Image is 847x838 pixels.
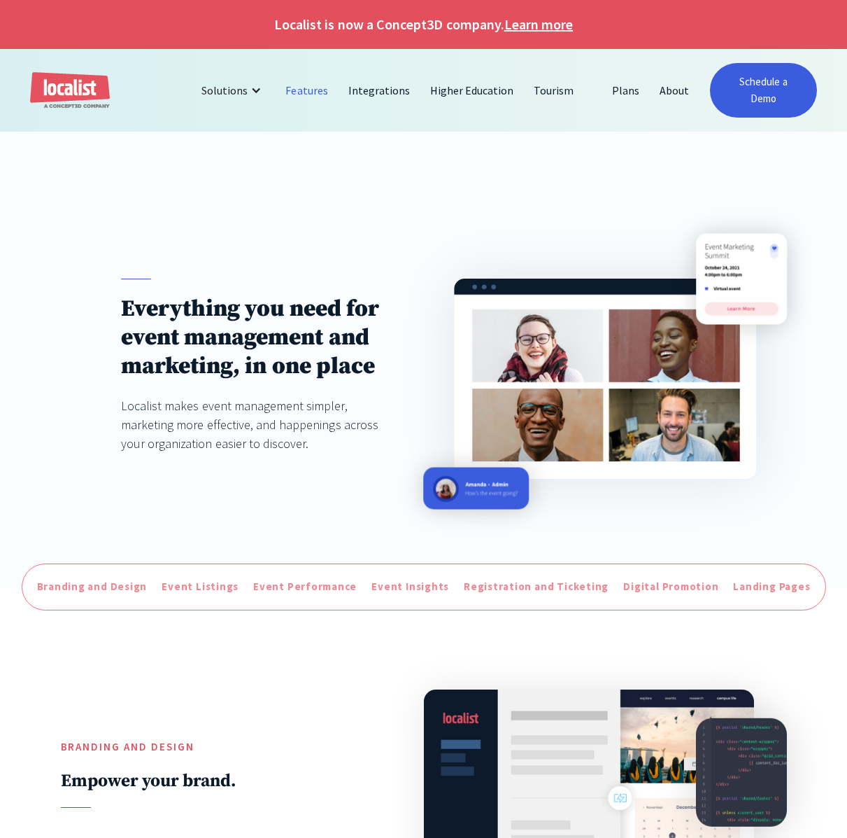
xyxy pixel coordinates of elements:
[504,14,573,35] a: Learn more
[30,72,110,109] a: home
[201,82,248,99] div: Solutions
[420,74,525,107] a: Higher Education
[61,770,394,792] h2: Empower your brand.
[371,579,449,595] div: Event Insights
[276,74,338,107] a: Features
[710,63,817,118] a: Schedule a Demo
[620,575,722,599] a: Digital Promotion
[524,74,584,107] a: Tourism
[368,575,453,599] a: Event Insights
[733,579,810,595] div: Landing Pages
[37,579,148,595] div: Branding and Design
[253,579,357,595] div: Event Performance
[121,295,393,381] h1: Everything you need for event management and marketing, in one place
[162,579,239,595] div: Event Listings
[191,74,276,107] div: Solutions
[339,74,420,107] a: Integrations
[250,575,360,599] a: Event Performance
[464,579,608,595] div: Registration and Ticketing
[650,74,699,107] a: About
[158,575,242,599] a: Event Listings
[729,575,813,599] a: Landing Pages
[34,575,151,599] a: Branding and Design
[602,74,650,107] a: Plans
[623,579,718,595] div: Digital Promotion
[121,396,393,453] div: Localist makes event management simpler, marketing more effective, and happenings across your org...
[460,575,612,599] a: Registration and Ticketing
[61,739,394,755] h5: Branding and Design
